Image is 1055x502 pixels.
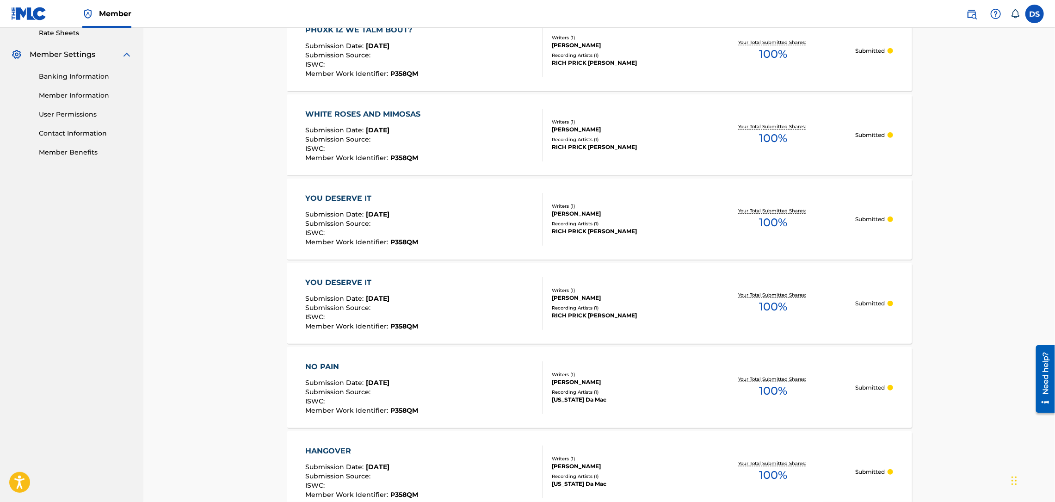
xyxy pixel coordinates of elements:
div: [PERSON_NAME] [552,210,691,218]
span: P358QM [390,490,418,499]
div: Recording Artists ( 1 ) [552,473,691,480]
span: Submission Source : [305,219,373,228]
span: Submission Source : [305,135,373,143]
a: Member Information [39,91,132,100]
span: Member [99,8,131,19]
div: WHITE ROSES AND MIMOSAS [305,109,425,120]
div: Notifications [1011,9,1020,19]
span: [DATE] [366,378,389,387]
div: NO PAIN [305,361,418,372]
span: Submission Date : [305,210,366,218]
span: Submission Source : [305,388,373,396]
span: Submission Date : [305,463,366,471]
iframe: Chat Widget [1009,458,1055,502]
span: Submission Date : [305,126,366,134]
div: [US_STATE] Da Mac [552,396,691,404]
span: [DATE] [366,210,389,218]
div: Writers ( 1 ) [552,34,691,41]
span: [DATE] [366,294,389,303]
p: Your Total Submitted Shares: [739,376,808,383]
div: Recording Artists ( 1 ) [552,220,691,227]
span: Submission Date : [305,294,366,303]
span: ISWC : [305,313,327,321]
span: ISWC : [305,60,327,68]
a: YOU DESERVE ITSubmission Date:[DATE]Submission Source:ISWC:Member Work Identifier:P358QMWriters (... [287,179,912,260]
p: Submitted [855,299,885,308]
a: Public Search [962,5,981,23]
span: 100 % [759,46,788,62]
span: Submission Source : [305,304,373,312]
img: Top Rightsholder [82,8,93,19]
div: Recording Artists ( 1 ) [552,136,691,143]
img: help [990,8,1001,19]
div: Help [987,5,1005,23]
span: P358QM [390,322,418,330]
span: 100 % [759,298,788,315]
span: Member Work Identifier : [305,490,390,499]
span: ISWC : [305,481,327,490]
span: Member Work Identifier : [305,238,390,246]
div: YOU DESERVE IT [305,193,418,204]
span: Submission Source : [305,51,373,59]
p: Your Total Submitted Shares: [739,291,808,298]
div: Writers ( 1 ) [552,371,691,378]
span: P358QM [390,69,418,78]
span: 100 % [759,383,788,399]
a: WHITE ROSES AND MIMOSASSubmission Date:[DATE]Submission Source:ISWC:Member Work Identifier:P358QM... [287,94,912,175]
div: [PERSON_NAME] [552,294,691,302]
p: Your Total Submitted Shares: [739,39,808,46]
a: PHUXK IZ WE TALM BOUT?Submission Date:[DATE]Submission Source:ISWC:Member Work Identifier:P358QMW... [287,10,912,91]
span: ISWC : [305,229,327,237]
div: Recording Artists ( 1 ) [552,389,691,396]
iframe: Resource Center [1029,342,1055,416]
a: User Permissions [39,110,132,119]
span: Member Work Identifier : [305,406,390,415]
div: Writers ( 1 ) [552,118,691,125]
span: [DATE] [366,463,389,471]
div: Writers ( 1 ) [552,455,691,462]
p: Submitted [855,384,885,392]
span: Member Work Identifier : [305,69,390,78]
p: Submitted [855,468,885,476]
span: Submission Date : [305,42,366,50]
span: P358QM [390,406,418,415]
a: Member Benefits [39,148,132,157]
div: [PERSON_NAME] [552,125,691,134]
span: 100 % [759,214,788,231]
div: RICH PRICK [PERSON_NAME] [552,311,691,320]
div: HANGOVER [305,446,418,457]
span: 100 % [759,467,788,483]
span: ISWC : [305,397,327,405]
div: [PERSON_NAME] [552,378,691,386]
img: expand [121,49,132,60]
div: RICH PRICK [PERSON_NAME] [552,59,691,67]
img: Member Settings [11,49,22,60]
span: [DATE] [366,42,389,50]
p: Your Total Submitted Shares: [739,207,808,214]
div: Drag [1012,467,1017,495]
div: PHUXK IZ WE TALM BOUT? [305,25,418,36]
div: Writers ( 1 ) [552,287,691,294]
span: P358QM [390,154,418,162]
p: Your Total Submitted Shares: [739,460,808,467]
div: Recording Artists ( 1 ) [552,304,691,311]
div: Recording Artists ( 1 ) [552,52,691,59]
div: [US_STATE] Da Mac [552,480,691,488]
a: YOU DESERVE ITSubmission Date:[DATE]Submission Source:ISWC:Member Work Identifier:P358QMWriters (... [287,263,912,344]
div: [PERSON_NAME] [552,462,691,471]
a: Contact Information [39,129,132,138]
span: P358QM [390,238,418,246]
div: [PERSON_NAME] [552,41,691,50]
div: RICH PRICK [PERSON_NAME] [552,227,691,236]
p: Submitted [855,47,885,55]
span: Submission Source : [305,472,373,480]
a: NO PAINSubmission Date:[DATE]Submission Source:ISWC:Member Work Identifier:P358QMWriters (1)[PERS... [287,347,912,428]
p: Your Total Submitted Shares: [739,123,808,130]
span: Member Work Identifier : [305,322,390,330]
a: Banking Information [39,72,132,81]
p: Submitted [855,131,885,139]
span: Member Settings [30,49,95,60]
